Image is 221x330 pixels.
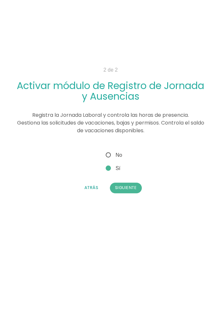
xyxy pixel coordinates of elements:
[104,164,120,172] span: Sí
[17,111,204,134] span: Registra la Jornada Laboral y controla las horas de presencia. Gestiona las solicitudes de vacaci...
[104,151,122,159] span: No
[16,80,204,102] h2: Activar módulo de Registro de Jornada y Ausencias
[110,183,142,193] button: Siguiente
[79,183,104,193] button: Atrás
[16,66,204,74] p: 2 de 2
